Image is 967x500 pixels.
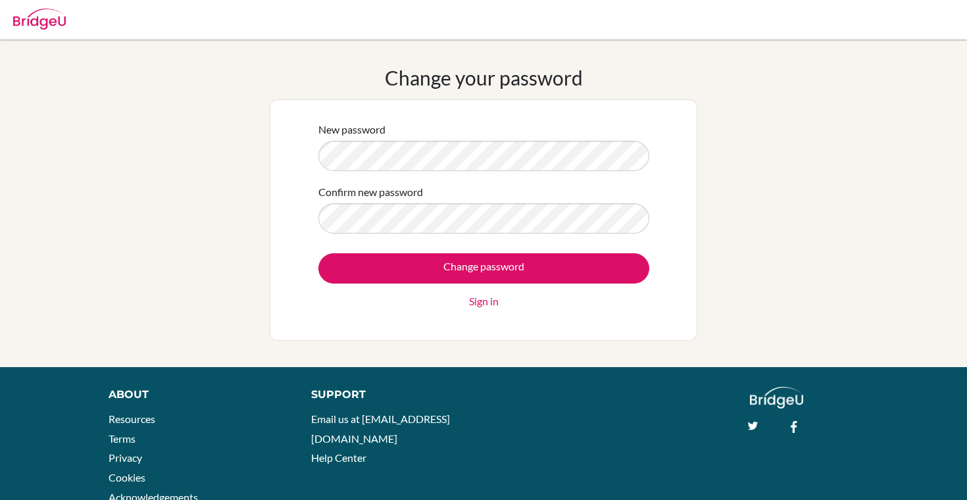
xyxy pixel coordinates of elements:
[385,66,583,89] h1: Change your password
[109,471,145,484] a: Cookies
[109,387,282,403] div: About
[13,9,66,30] img: Bridge-U
[318,184,423,200] label: Confirm new password
[311,451,366,464] a: Help Center
[109,432,136,445] a: Terms
[318,122,385,137] label: New password
[750,387,803,409] img: logo_white@2x-f4f0deed5e89b7ecb1c2cc34c3e3d731f90f0f143d5ea2071677605dd97b5244.png
[311,413,450,445] a: Email us at [EMAIL_ADDRESS][DOMAIN_NAME]
[318,253,649,284] input: Change password
[109,413,155,425] a: Resources
[469,293,499,309] a: Sign in
[109,451,142,464] a: Privacy
[311,387,470,403] div: Support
